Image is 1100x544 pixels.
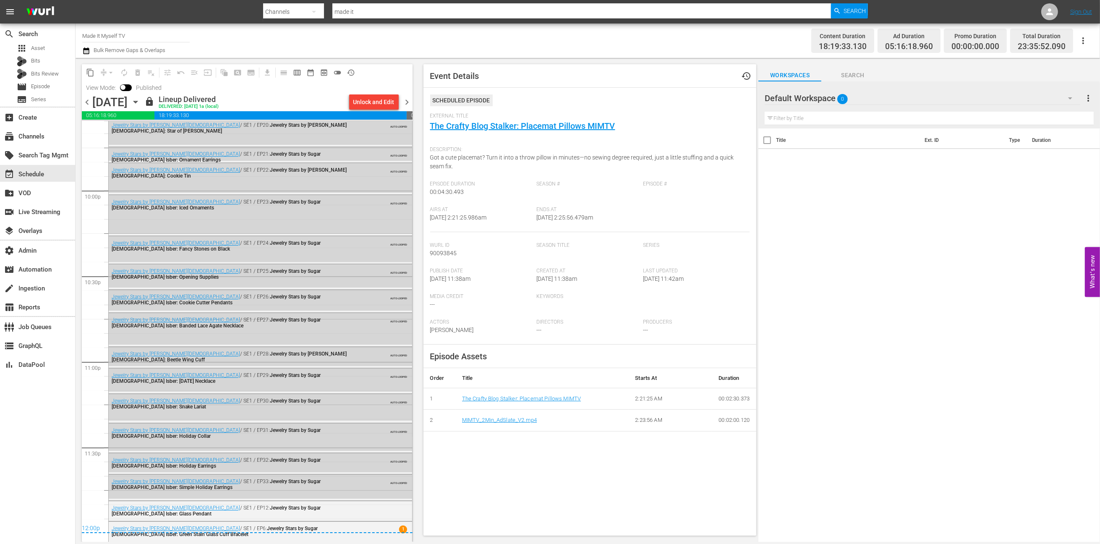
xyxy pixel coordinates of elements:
a: The Crafty Blog Stalker: Placemat Pillows MIMTV [430,121,615,131]
div: Default Workspace [765,86,1080,110]
span: Schedule [4,169,14,179]
a: Jewelry Stars by [PERSON_NAME][DEMOGRAPHIC_DATA] [112,167,240,173]
span: 90093845 [430,250,457,256]
span: Job Queues [4,322,14,332]
span: 00:00:00.000 [951,42,999,52]
div: / SE1 / EP22: [112,167,365,179]
div: Bits [17,56,27,66]
a: Jewelry Stars by [PERSON_NAME][DEMOGRAPHIC_DATA] [112,151,240,157]
span: Got a cute placemat? Turn it into a throw pillow in minutes—no sewing degree required, just a lit... [430,154,734,170]
td: 00:02:30.373 [712,388,756,410]
th: Title [455,368,629,388]
span: Event Details [430,71,479,81]
button: more_vert [1084,88,1094,108]
div: / SE1 / EP33: [112,479,365,490]
th: Duration [712,368,756,388]
span: Copy Lineup [84,66,97,79]
span: --- [536,327,541,333]
span: Download as CSV [258,64,274,81]
a: Jewelry Stars by [PERSON_NAME][DEMOGRAPHIC_DATA] [112,199,240,205]
span: Search [4,29,14,39]
div: / SE1 / EP28: [112,351,365,363]
span: Jewelry Stars by Sugar [DEMOGRAPHIC_DATA] Isber: Ornament Earrings [112,151,321,163]
span: Search [844,3,866,18]
span: 18:19:33.130 [154,111,407,120]
button: Unlock and Edit [349,94,399,110]
span: AUTO-LOOPED [390,166,407,173]
span: Jewelry Stars by Sugar [DEMOGRAPHIC_DATA] Isber: Snake Lariat [112,398,321,410]
span: Jewelry Stars by [PERSON_NAME][DEMOGRAPHIC_DATA]: Cookie Tin [112,167,347,179]
div: Promo Duration [951,30,999,42]
div: / SE1 / EP20: [112,122,365,134]
span: External Title [430,113,746,120]
span: Bits [31,57,40,65]
a: The Crafty Blog Stalker: Placemat Pillows MIMTV [462,395,581,402]
span: Jewelry Stars by Sugar [DEMOGRAPHIC_DATA] Isber: Banded Lace Agate Necklace [112,317,321,329]
span: date_range_outlined [306,68,315,77]
span: Asset [17,43,27,53]
div: Content Duration [819,30,867,42]
a: Jewelry Stars by [PERSON_NAME][DEMOGRAPHIC_DATA] [112,240,240,246]
span: Reports [4,302,14,312]
div: DELIVERED: [DATE] 1a (local) [159,104,219,110]
span: Wurl Id [430,242,533,249]
span: AUTO-LOOPED [390,267,407,274]
span: --- [643,327,648,333]
span: Jewelry Stars by Sugar [DEMOGRAPHIC_DATA] Isber: Opening Supplies [112,268,321,280]
span: --- [430,301,435,308]
span: Airs At [430,207,533,213]
a: Jewelry Stars by [PERSON_NAME][DEMOGRAPHIC_DATA] [112,268,240,274]
span: toggle_off [333,68,342,77]
span: Created At [536,268,639,275]
span: Episode [17,82,27,92]
td: 2 [423,410,455,432]
span: chevron_right [402,97,413,107]
span: Episode # [643,181,745,188]
span: DataPool [4,360,14,370]
span: Overlays [4,226,14,236]
span: Jewelry Stars by Sugar [DEMOGRAPHIC_DATA] Isber: Holiday Earrings [112,457,321,469]
span: Bulk Remove Gaps & Overlaps [92,47,165,53]
span: Jewelry Stars by Sugar [DEMOGRAPHIC_DATA] Isber: [DATE] Necklace [112,372,321,384]
th: Title [776,128,920,152]
span: 00:04:30.493 [430,188,464,195]
span: Description: [430,146,746,153]
span: Ends At [536,207,639,213]
span: AUTO-LOOPED [390,121,407,128]
div: / SE1 / EP26: [112,294,365,306]
span: Published [132,84,166,91]
span: Clear Lineup [144,66,158,79]
span: [DATE] 11:42am [643,275,684,282]
td: 1 [423,388,455,410]
div: Lineup Delivered [159,95,219,104]
span: Remove Gaps & Overlaps [97,66,118,79]
span: Asset [31,44,45,52]
span: AUTO-LOOPED [390,478,407,484]
a: Jewelry Stars by [PERSON_NAME][DEMOGRAPHIC_DATA] [112,398,240,404]
a: Jewelry Stars by [PERSON_NAME][DEMOGRAPHIC_DATA] [112,427,240,433]
span: AUTO-LOOPED [390,456,407,463]
span: 18:19:33.130 [819,42,867,52]
span: Live Streaming [4,207,14,217]
span: Jewelry Stars by [PERSON_NAME][DEMOGRAPHIC_DATA]: Star of [PERSON_NAME] [112,122,347,134]
span: Customize Events [158,64,174,81]
div: [DATE] [92,95,128,109]
a: Jewelry Stars by [PERSON_NAME][DEMOGRAPHIC_DATA] [112,372,240,378]
span: Series [17,94,27,105]
div: / SE1 / EP27: [112,317,365,329]
span: Jewelry Stars by [PERSON_NAME][DEMOGRAPHIC_DATA]: Beetle Wing Cuff [112,351,347,363]
span: AUTO-LOOPED [390,198,407,205]
a: Jewelry Stars by [PERSON_NAME][DEMOGRAPHIC_DATA] [112,479,240,484]
span: AUTO-LOOPED [390,397,407,404]
td: 00:02:00.120 [712,410,756,432]
span: Revert to Primary Episode [174,66,188,79]
span: Directors [536,319,639,326]
a: Jewelry Stars by [PERSON_NAME][DEMOGRAPHIC_DATA] [112,457,240,463]
a: Jewelry Stars by [PERSON_NAME][DEMOGRAPHIC_DATA] [112,317,240,323]
span: AUTO-LOOPED [390,350,407,357]
span: calendar_view_week_outlined [293,68,301,77]
div: / SE1 / EP30: [112,398,365,410]
span: Jewelry Stars by Sugar [DEMOGRAPHIC_DATA] Isber: Holiday Collar [112,427,321,439]
th: Starts At [629,368,712,388]
div: / SE1 / EP21: [112,151,365,163]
